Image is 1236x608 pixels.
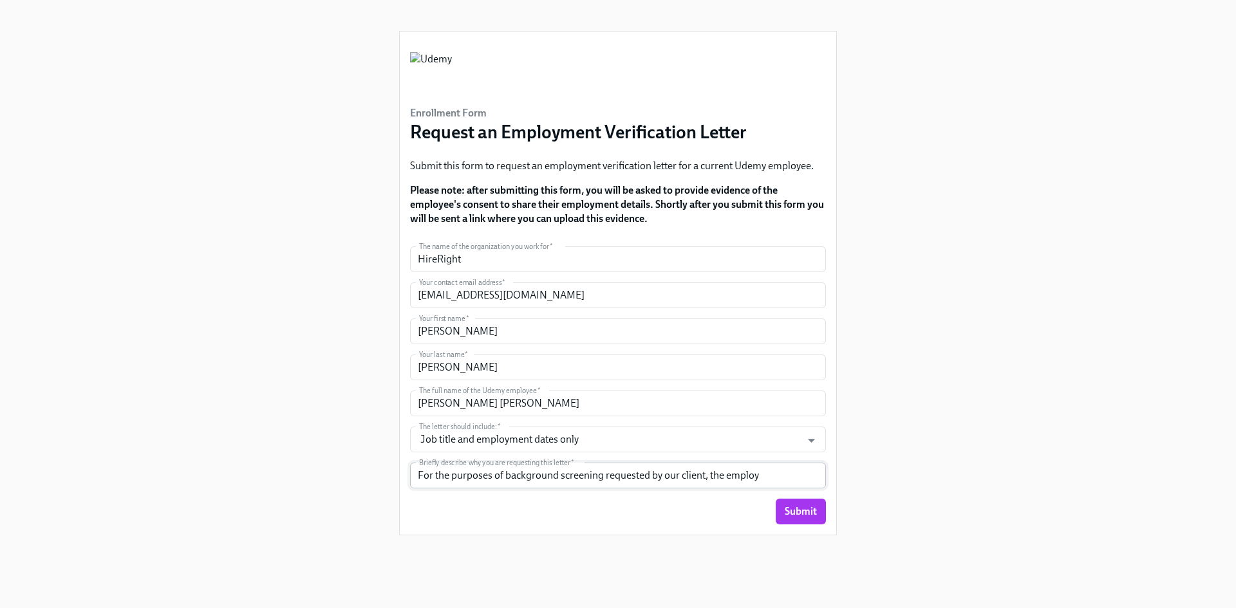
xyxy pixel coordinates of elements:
strong: Please note: after submitting this form, you will be asked to provide evidence of the employee's ... [410,184,824,225]
h3: Request an Employment Verification Letter [410,120,747,143]
img: Udemy [410,52,452,91]
h6: Enrollment Form [410,106,747,120]
button: Open [801,430,821,450]
button: Submit [776,499,826,524]
p: Submit this form to request an employment verification letter for a current Udemy employee. [410,159,826,173]
span: Submit [785,505,817,518]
